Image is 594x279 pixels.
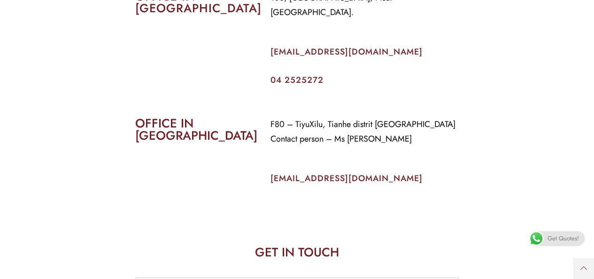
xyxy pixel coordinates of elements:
[270,172,423,184] a: [EMAIL_ADDRESS][DOMAIN_NAME]
[135,117,256,142] h2: OFFICE IN [GEOGRAPHIC_DATA]
[270,117,459,146] p: F80 – TiyuXilu, Tianhe distrit [GEOGRAPHIC_DATA] Contact person – Ms [PERSON_NAME]
[135,246,459,258] h2: GET IN TOUCH
[270,74,324,86] a: 04 2525272
[270,46,423,58] a: [EMAIL_ADDRESS][DOMAIN_NAME]
[548,231,579,246] span: Get Quotes!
